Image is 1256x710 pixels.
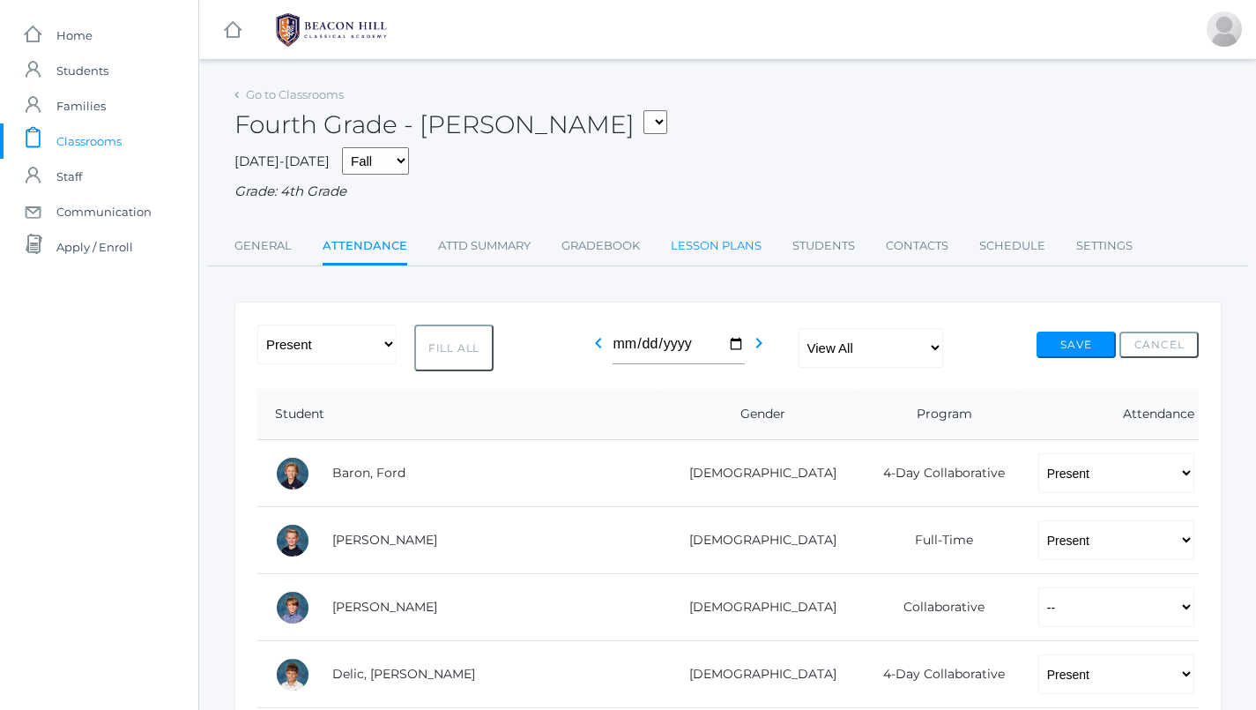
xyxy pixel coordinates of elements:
img: 1_BHCALogos-05.png [265,8,398,52]
a: Go to Classrooms [246,87,344,101]
div: Luka Delic [275,657,310,692]
td: [DEMOGRAPHIC_DATA] [659,574,855,641]
a: Schedule [979,228,1045,264]
i: chevron_left [588,333,609,354]
td: Full-Time [854,507,1020,574]
span: Families [56,88,106,123]
td: 4-Day Collaborative [854,440,1020,507]
span: Communication [56,194,152,229]
span: Classrooms [56,123,122,159]
a: Settings [1076,228,1133,264]
a: Gradebook [561,228,640,264]
a: [PERSON_NAME] [332,532,437,548]
th: Student [257,389,659,440]
button: Save [1037,332,1116,358]
h2: Fourth Grade - [PERSON_NAME] [234,111,667,138]
a: [PERSON_NAME] [332,599,437,615]
th: Attendance [1021,389,1199,440]
a: Students [792,228,855,264]
th: Gender [659,389,855,440]
a: chevron_left [588,340,609,357]
a: Attendance [323,228,407,266]
span: Students [56,53,108,88]
span: Staff [56,159,82,194]
a: General [234,228,292,264]
button: Cancel [1119,332,1199,358]
th: Program [854,389,1020,440]
a: chevron_right [748,340,769,357]
td: [DEMOGRAPHIC_DATA] [659,440,855,507]
span: Home [56,18,93,53]
td: Collaborative [854,574,1020,641]
a: Attd Summary [438,228,531,264]
a: Baron, Ford [332,465,405,481]
td: [DEMOGRAPHIC_DATA] [659,507,855,574]
div: Jack Crosby [275,590,310,625]
span: [DATE]-[DATE] [234,153,330,169]
div: Ford Baron [275,456,310,491]
a: Lesson Plans [671,228,762,264]
button: Fill All [414,325,494,371]
td: 4-Day Collaborative [854,641,1020,708]
span: Apply / Enroll [56,229,133,265]
div: Lydia Chaffin [1207,11,1242,47]
a: Delic, [PERSON_NAME] [332,666,475,682]
a: Contacts [886,228,948,264]
div: Grade: 4th Grade [234,182,1222,202]
i: chevron_right [748,333,769,354]
td: [DEMOGRAPHIC_DATA] [659,641,855,708]
div: Brody Bigley [275,523,310,558]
